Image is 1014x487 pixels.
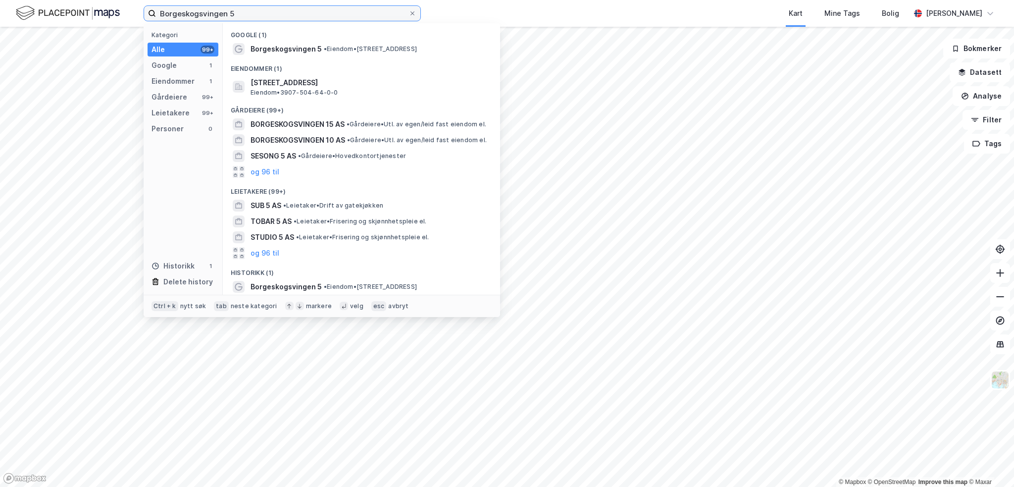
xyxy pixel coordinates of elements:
span: STUDIO 5 AS [251,231,294,243]
span: BORGESKOGSVINGEN 10 AS [251,134,345,146]
div: esc [371,301,387,311]
span: Leietaker • Drift av gatekjøkken [283,202,383,210]
div: Personer [152,123,184,135]
div: Gårdeiere [152,91,187,103]
div: Historikk (1) [223,261,500,279]
input: Søk på adresse, matrikkel, gårdeiere, leietakere eller personer [156,6,408,21]
div: Historikk [152,260,195,272]
a: OpenStreetMap [868,479,916,486]
span: Gårdeiere • Hovedkontortjenester [298,152,406,160]
span: • [294,217,297,225]
a: Improve this map [918,479,967,486]
span: Borgeskogsvingen 5 [251,281,322,293]
div: Eiendommer [152,75,195,87]
div: Leietakere [152,107,190,119]
div: Google (1) [223,23,500,41]
div: Kategori [152,31,218,39]
div: Kontrollprogram for chat [964,439,1014,487]
div: Bolig [882,7,899,19]
span: Eiendom • [STREET_ADDRESS] [324,45,417,53]
div: markere [306,302,332,310]
div: avbryt [388,302,408,310]
button: og 96 til [251,166,279,178]
span: SESONG 5 AS [251,150,296,162]
span: • [324,283,327,290]
div: nytt søk [180,302,206,310]
div: neste kategori [231,302,277,310]
div: 99+ [201,93,214,101]
button: Tags [964,134,1010,154]
div: 99+ [201,109,214,117]
div: 99+ [201,46,214,54]
div: Leietakere (99+) [223,180,500,198]
div: [PERSON_NAME] [926,7,982,19]
div: Google [152,59,177,71]
div: tab [214,301,229,311]
div: Alle [152,44,165,55]
button: Analyse [953,86,1010,106]
span: Gårdeiere • Utl. av egen/leid fast eiendom el. [347,136,487,144]
span: Borgeskogsvingen 5 [251,43,322,55]
button: Filter [963,110,1010,130]
iframe: Chat Widget [964,439,1014,487]
img: logo.f888ab2527a4732fd821a326f86c7f29.svg [16,4,120,22]
span: Gårdeiere • Utl. av egen/leid fast eiendom el. [347,120,486,128]
span: • [347,136,350,144]
div: Ctrl + k [152,301,178,311]
span: Eiendom • 3907-504-64-0-0 [251,89,338,97]
span: • [296,233,299,241]
img: Z [991,371,1010,389]
span: • [298,152,301,160]
span: Leietaker • Frisering og skjønnhetspleie el. [296,233,429,241]
span: Leietaker • Frisering og skjønnhetspleie el. [294,217,427,225]
button: og 96 til [251,247,279,259]
button: Bokmerker [943,39,1010,58]
span: Eiendom • [STREET_ADDRESS] [324,283,417,291]
a: Mapbox homepage [3,473,47,484]
a: Mapbox [839,479,866,486]
div: Eiendommer (1) [223,57,500,75]
span: [STREET_ADDRESS] [251,77,488,89]
div: 0 [206,125,214,133]
div: Mine Tags [824,7,860,19]
div: Gårdeiere (99+) [223,99,500,116]
span: • [324,45,327,53]
span: • [283,202,286,209]
div: Delete history [163,276,213,288]
span: TOBAR 5 AS [251,216,292,227]
div: 1 [206,61,214,69]
span: SUB 5 AS [251,200,281,212]
div: velg [350,302,363,310]
div: 1 [206,77,214,85]
div: 1 [206,262,214,270]
span: BORGESKOGSVINGEN 15 AS [251,118,345,130]
span: • [347,120,350,128]
div: Kart [789,7,803,19]
button: Datasett [950,62,1010,82]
